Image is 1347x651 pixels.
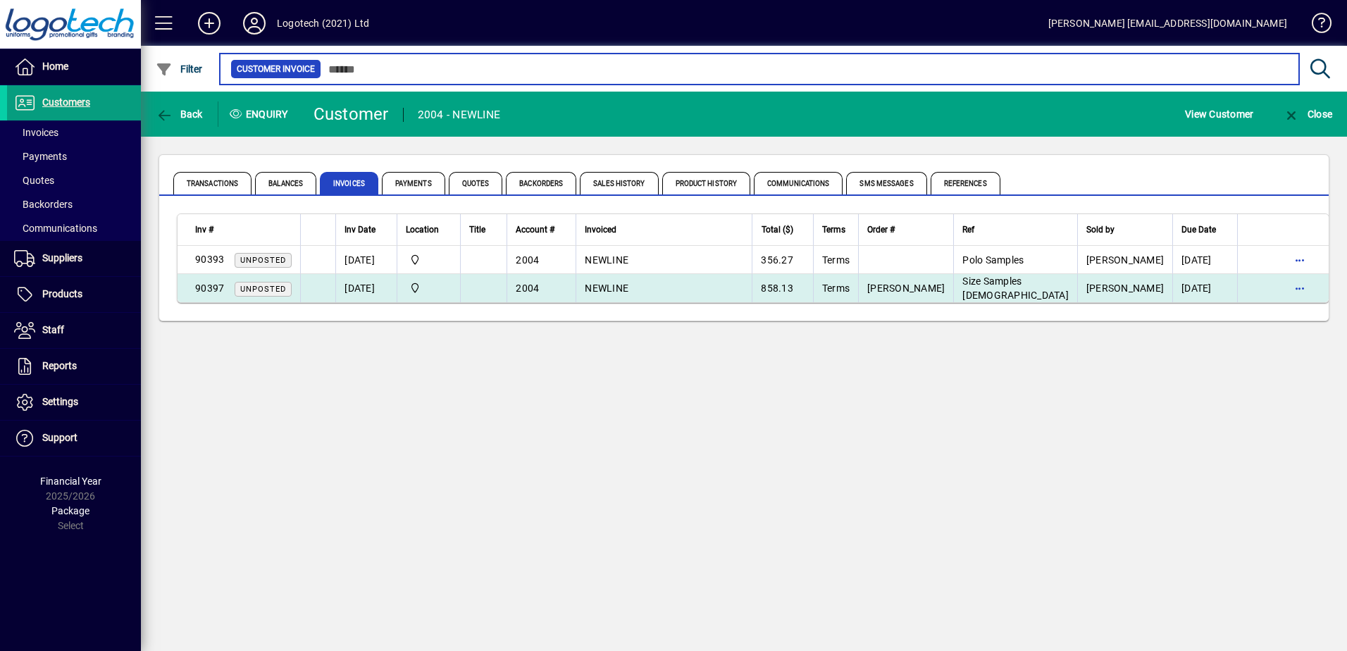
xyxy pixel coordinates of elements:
[516,222,554,237] span: Account #
[42,360,77,371] span: Reports
[1048,12,1287,35] div: [PERSON_NAME] [EMAIL_ADDRESS][DOMAIN_NAME]
[14,151,67,162] span: Payments
[240,285,286,294] span: Unposted
[846,172,926,194] span: SMS Messages
[42,324,64,335] span: Staff
[1172,246,1237,274] td: [DATE]
[195,254,224,265] span: 90393
[152,56,206,82] button: Filter
[42,288,82,299] span: Products
[40,476,101,487] span: Financial Year
[7,313,141,348] a: Staff
[406,222,439,237] span: Location
[962,254,1024,266] span: Polo Samples
[7,216,141,240] a: Communications
[516,254,539,266] span: 2004
[585,222,743,237] div: Invoiced
[516,283,539,294] span: 2004
[1181,101,1257,127] button: View Customer
[7,241,141,276] a: Suppliers
[42,432,77,443] span: Support
[580,172,658,194] span: Sales History
[51,505,89,516] span: Package
[1086,254,1164,266] span: [PERSON_NAME]
[7,277,141,312] a: Products
[506,172,576,194] span: Backorders
[1289,277,1311,299] button: More options
[867,222,945,237] div: Order #
[156,108,203,120] span: Back
[344,222,375,237] span: Inv Date
[822,283,850,294] span: Terms
[962,222,974,237] span: Ref
[152,101,206,127] button: Back
[7,349,141,384] a: Reports
[962,222,1069,237] div: Ref
[7,385,141,420] a: Settings
[516,222,567,237] div: Account #
[7,192,141,216] a: Backorders
[469,222,485,237] span: Title
[42,396,78,407] span: Settings
[822,222,845,237] span: Terms
[7,421,141,456] a: Support
[14,199,73,210] span: Backorders
[585,283,628,294] span: NEWLINE
[754,172,843,194] span: Communications
[14,127,58,138] span: Invoices
[7,168,141,192] a: Quotes
[762,222,793,237] span: Total ($)
[867,222,895,237] span: Order #
[1181,222,1229,237] div: Due Date
[141,101,218,127] app-page-header-button: Back
[1268,101,1347,127] app-page-header-button: Close enquiry
[1086,222,1164,237] div: Sold by
[7,49,141,85] a: Home
[1181,222,1216,237] span: Due Date
[406,280,452,296] span: Central
[1301,3,1329,49] a: Knowledge Base
[240,256,286,265] span: Unposted
[449,172,503,194] span: Quotes
[662,172,751,194] span: Product History
[42,252,82,263] span: Suppliers
[7,120,141,144] a: Invoices
[406,252,452,268] span: Central
[1289,249,1311,271] button: More options
[585,254,628,266] span: NEWLINE
[195,283,224,294] span: 90397
[173,172,252,194] span: Transactions
[1086,222,1115,237] span: Sold by
[320,172,378,194] span: Invoices
[752,274,813,302] td: 858.13
[232,11,277,36] button: Profile
[314,103,389,125] div: Customer
[1283,108,1332,120] span: Close
[344,222,388,237] div: Inv Date
[585,222,616,237] span: Invoiced
[335,246,397,274] td: [DATE]
[195,222,213,237] span: Inv #
[218,103,303,125] div: Enquiry
[1172,274,1237,302] td: [DATE]
[187,11,232,36] button: Add
[1086,283,1164,294] span: [PERSON_NAME]
[195,222,292,237] div: Inv #
[7,144,141,168] a: Payments
[761,222,806,237] div: Total ($)
[406,222,452,237] div: Location
[1279,101,1336,127] button: Close
[1185,103,1253,125] span: View Customer
[822,254,850,266] span: Terms
[42,61,68,72] span: Home
[418,104,501,126] div: 2004 - NEWLINE
[469,222,498,237] div: Title
[42,97,90,108] span: Customers
[277,12,369,35] div: Logotech (2021) Ltd
[752,246,813,274] td: 356.27
[156,63,203,75] span: Filter
[962,275,1069,301] span: Size Samples [DEMOGRAPHIC_DATA]
[14,223,97,234] span: Communications
[867,283,945,294] span: [PERSON_NAME]
[335,274,397,302] td: [DATE]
